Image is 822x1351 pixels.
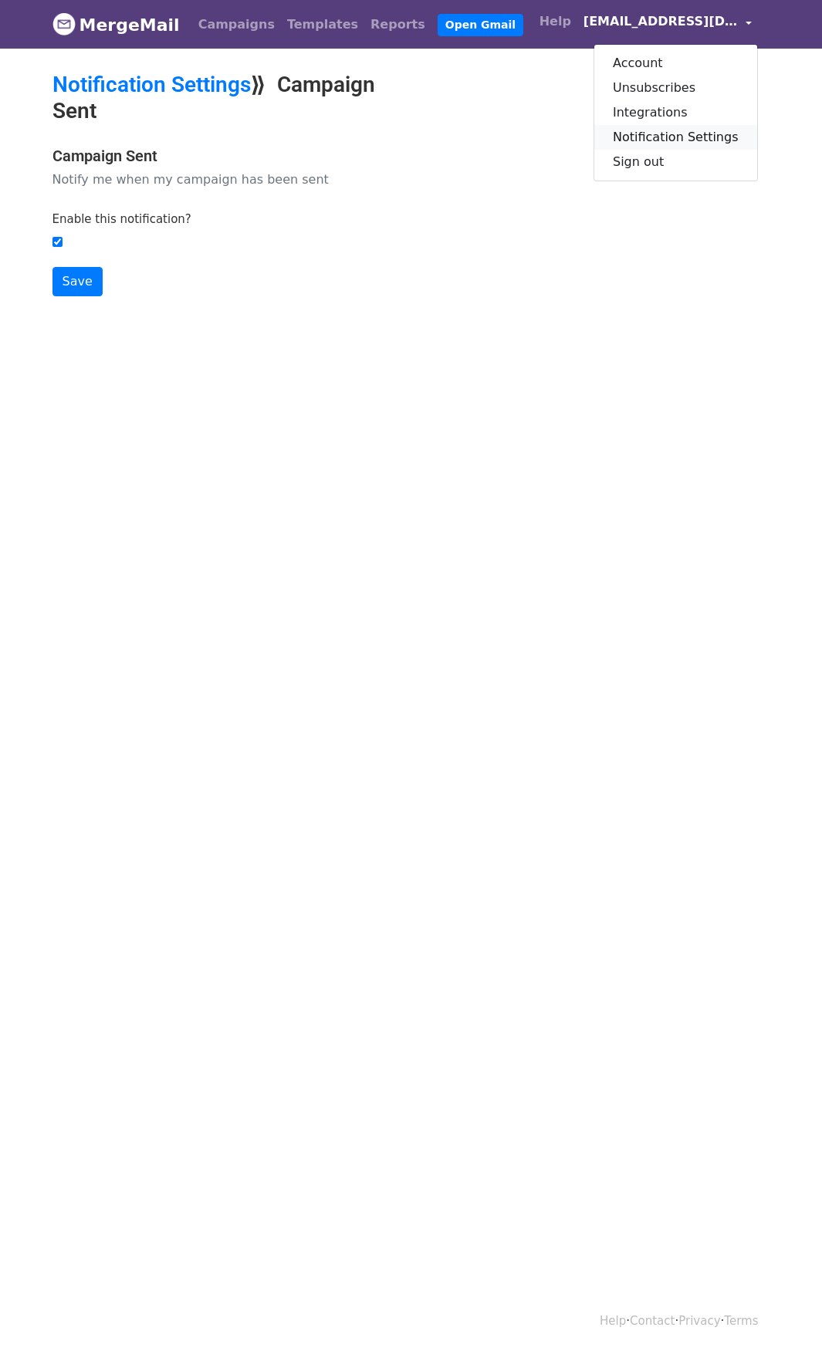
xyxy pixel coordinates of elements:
h2: ⟫ Campaign Sent [52,72,400,123]
h4: Campaign Sent [52,147,400,165]
span: [EMAIL_ADDRESS][DOMAIN_NAME] [584,12,738,31]
label: Enable this notification? [52,211,191,228]
input: Save [52,267,103,296]
p: Notify me when my campaign has been sent [52,171,400,187]
iframe: Chat Widget [745,1277,822,1351]
a: Account [594,51,757,76]
a: MergeMail [52,8,180,41]
a: Terms [724,1314,758,1328]
a: Campaigns [192,9,281,40]
img: MergeMail logo [52,12,76,35]
a: Help [600,1314,626,1328]
div: [EMAIL_ADDRESS][DOMAIN_NAME] [594,44,758,181]
a: Notification Settings [594,125,757,150]
a: Integrations [594,100,757,125]
a: Reports [364,9,431,40]
a: Help [533,6,577,37]
a: [EMAIL_ADDRESS][DOMAIN_NAME] [577,6,758,42]
a: Templates [281,9,364,40]
a: Unsubscribes [594,76,757,100]
a: Privacy [678,1314,720,1328]
a: Open Gmail [438,14,523,36]
a: Sign out [594,150,757,174]
a: Contact [630,1314,675,1328]
a: Notification Settings [52,72,251,97]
